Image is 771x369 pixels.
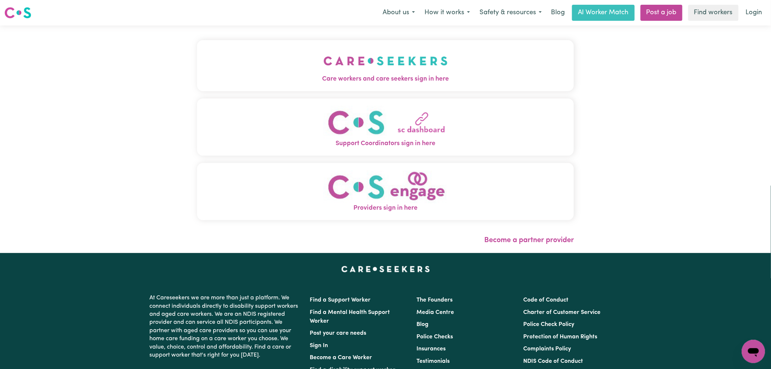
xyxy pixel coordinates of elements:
[197,203,574,213] span: Providers sign in here
[310,355,372,361] a: Become a Care Worker
[310,297,371,303] a: Find a Support Worker
[641,5,682,21] a: Post a job
[149,291,301,362] p: At Careseekers we are more than just a platform. We connect individuals directly to disability su...
[572,5,635,21] a: AI Worker Match
[310,330,366,336] a: Post your care needs
[547,5,569,21] a: Blog
[416,358,450,364] a: Testimonials
[197,74,574,84] span: Care workers and care seekers sign in here
[416,346,446,352] a: Insurances
[420,5,475,20] button: How it works
[341,266,430,272] a: Careseekers home page
[197,98,574,156] button: Support Coordinators sign in here
[197,163,574,220] button: Providers sign in here
[475,5,547,20] button: Safety & resources
[4,4,31,21] a: Careseekers logo
[741,5,767,21] a: Login
[310,343,328,349] a: Sign In
[310,310,390,324] a: Find a Mental Health Support Worker
[197,139,574,148] span: Support Coordinators sign in here
[742,340,765,363] iframe: Button to launch messaging window
[688,5,739,21] a: Find workers
[524,310,601,315] a: Charter of Customer Service
[524,358,583,364] a: NDIS Code of Conduct
[416,297,453,303] a: The Founders
[378,5,420,20] button: About us
[524,334,598,340] a: Protection of Human Rights
[4,6,31,19] img: Careseekers logo
[416,322,428,327] a: Blog
[484,237,574,244] a: Become a partner provider
[524,322,575,327] a: Police Check Policy
[524,346,571,352] a: Complaints Policy
[416,334,453,340] a: Police Checks
[524,297,569,303] a: Code of Conduct
[416,310,454,315] a: Media Centre
[197,40,574,91] button: Care workers and care seekers sign in here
